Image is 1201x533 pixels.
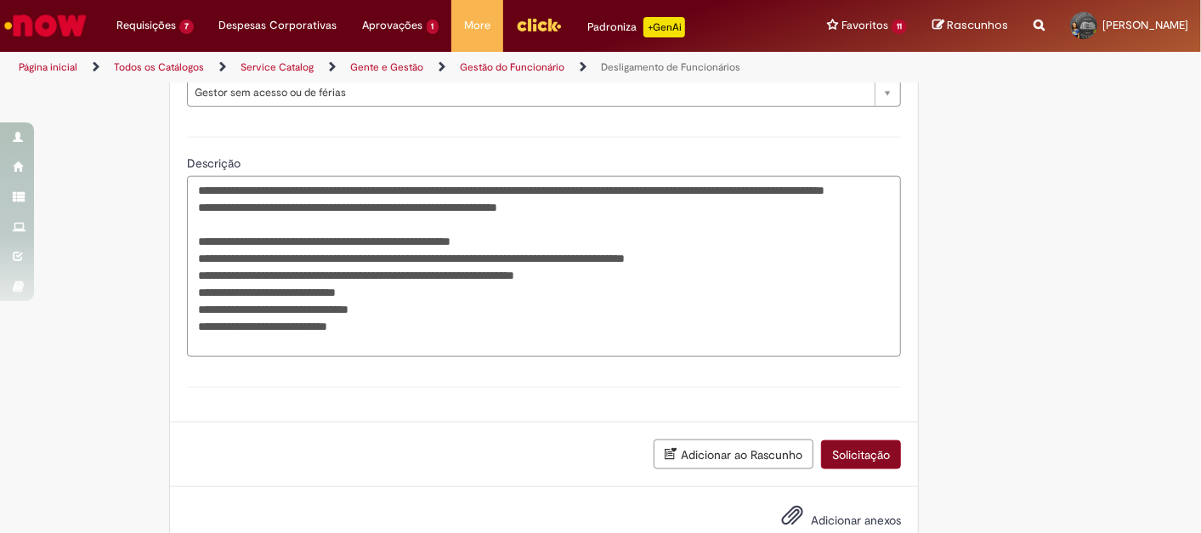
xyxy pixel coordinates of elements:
[464,17,490,34] span: More
[601,60,740,74] a: Desligamento de Funcionários
[114,60,204,74] a: Todos os Catálogos
[643,17,685,37] p: +GenAi
[241,60,314,74] a: Service Catalog
[2,9,89,43] img: ServiceNow
[19,60,77,74] a: Página inicial
[811,513,901,528] span: Adicionar anexos
[219,17,337,34] span: Despesas Corporativas
[932,18,1008,34] a: Rascunhos
[892,20,907,34] span: 11
[427,20,439,34] span: 1
[516,12,562,37] img: click_logo_yellow_360x200.png
[187,156,244,171] span: Descrição
[363,17,423,34] span: Aprovações
[195,79,866,106] span: Gestor sem acesso ou de férias
[116,17,176,34] span: Requisições
[350,60,423,74] a: Gente e Gestão
[179,20,194,34] span: 7
[460,60,564,74] a: Gestão do Funcionário
[13,52,788,83] ul: Trilhas de página
[654,439,813,469] button: Adicionar ao Rascunho
[947,17,1008,33] span: Rascunhos
[1102,18,1188,32] span: [PERSON_NAME]
[841,17,888,34] span: Favoritos
[187,176,901,357] textarea: Descrição
[821,440,901,469] button: Solicitação
[587,17,685,37] div: Padroniza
